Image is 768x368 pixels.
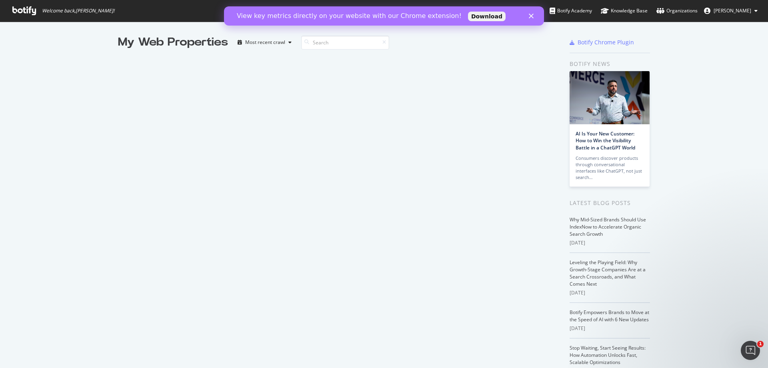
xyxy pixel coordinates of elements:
[570,38,634,46] a: Botify Chrome Plugin
[224,6,544,26] iframe: Intercom live chat bannière
[550,7,592,15] div: Botify Academy
[305,7,313,12] div: Fermer
[757,341,764,347] span: 1
[576,130,635,151] a: AI Is Your New Customer: How to Win the Visibility Battle in a ChatGPT World
[118,34,228,50] div: My Web Properties
[234,36,295,49] button: Most recent crawl
[570,344,646,366] a: Stop Waiting, Start Seeing Results: How Automation Unlocks Fast, Scalable Optimizations
[741,341,760,360] iframe: Intercom live chat
[714,7,751,14] span: Victoria Tagg
[570,289,650,296] div: [DATE]
[570,216,646,237] a: Why Mid-Sized Brands Should Use IndexNow to Accelerate Organic Search Growth
[576,155,644,181] div: Consumers discover products through conversational interfaces like ChatGPT, not just search…
[570,325,650,332] div: [DATE]
[698,4,764,17] button: [PERSON_NAME]
[570,239,650,247] div: [DATE]
[570,71,650,124] img: AI Is Your New Customer: How to Win the Visibility Battle in a ChatGPT World
[656,7,698,15] div: Organizations
[301,36,389,50] input: Search
[570,199,650,207] div: Latest Blog Posts
[570,309,649,323] a: Botify Empowers Brands to Move at the Speed of AI with 6 New Updates
[578,38,634,46] div: Botify Chrome Plugin
[601,7,648,15] div: Knowledge Base
[570,60,650,68] div: Botify news
[245,40,285,45] div: Most recent crawl
[570,259,646,287] a: Leveling the Playing Field: Why Growth-Stage Companies Are at a Search Crossroads, and What Comes...
[42,8,114,14] span: Welcome back, [PERSON_NAME] !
